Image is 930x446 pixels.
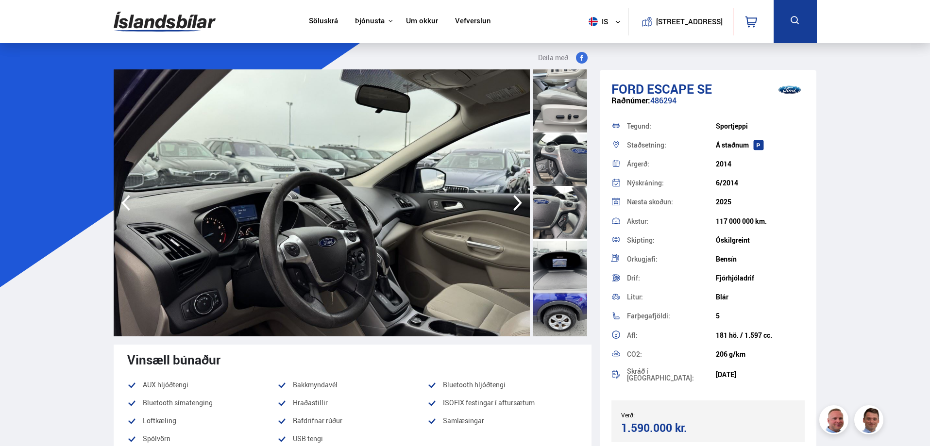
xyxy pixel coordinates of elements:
[8,4,37,33] button: Opna LiveChat spjallviðmót
[716,371,805,379] div: [DATE]
[716,236,805,244] div: Óskilgreint
[277,397,427,409] li: Hraðastillir
[621,421,705,434] div: 1.590.000 kr.
[716,331,805,339] div: 181 hö. / 1.597 cc.
[114,69,530,336] img: 3648602.jpeg
[585,17,609,26] span: is
[821,407,850,436] img: siFngHWaQ9KaOqBr.png
[406,17,438,27] a: Um okkur
[427,379,577,391] li: Bluetooth hljóðtengi
[716,350,805,358] div: 206 g/km
[716,255,805,263] div: Bensín
[716,122,805,130] div: Sportjeppi
[634,8,728,35] a: [STREET_ADDRESS]
[770,75,809,105] img: brand logo
[611,96,805,115] div: 486294
[627,198,716,205] div: Næsta skoðun:
[716,198,805,206] div: 2025
[716,141,805,149] div: Á staðnum
[856,407,885,436] img: FbJEzSuNWCJXmdc-.webp
[627,123,716,130] div: Tegund:
[355,17,385,26] button: Þjónusta
[716,293,805,301] div: Blár
[627,275,716,281] div: Drif:
[627,368,716,381] div: Skráð í [GEOGRAPHIC_DATA]:
[585,7,628,36] button: is
[627,180,716,186] div: Nýskráning:
[647,80,712,98] span: Escape SE
[660,17,719,26] button: [STREET_ADDRESS]
[127,415,277,427] li: Loftkæling
[716,179,805,187] div: 6/2014
[627,161,716,167] div: Árgerð:
[611,95,650,106] span: Raðnúmer:
[277,379,427,391] li: Bakkmyndavél
[627,294,716,300] div: Litur:
[627,313,716,319] div: Farþegafjöldi:
[309,17,338,27] a: Söluskrá
[589,17,598,26] img: svg+xml;base64,PHN2ZyB4bWxucz0iaHR0cDovL3d3dy53My5vcmcvMjAwMC9zdmciIHdpZHRoPSI1MTIiIGhlaWdodD0iNT...
[621,412,708,418] div: Verð:
[627,142,716,149] div: Staðsetning:
[538,52,570,64] span: Deila með:
[127,433,277,445] li: Spólvörn
[427,415,577,427] li: Samlæsingar
[627,332,716,339] div: Afl:
[277,415,427,427] li: Rafdrifnar rúður
[127,352,578,367] div: Vinsæll búnaður
[427,397,577,409] li: ISOFIX festingar í aftursætum
[627,256,716,263] div: Orkugjafi:
[716,160,805,168] div: 2014
[534,52,592,64] button: Deila með:
[627,351,716,358] div: CO2:
[611,80,644,98] span: Ford
[127,379,277,391] li: AUX hljóðtengi
[627,237,716,244] div: Skipting:
[716,217,805,225] div: 117 000 000 km.
[716,274,805,282] div: Fjórhjóladrif
[127,397,277,409] li: Bluetooth símatenging
[114,6,216,37] img: G0Ugv5HjCgRt.svg
[455,17,491,27] a: Vefverslun
[627,218,716,225] div: Akstur:
[716,312,805,320] div: 5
